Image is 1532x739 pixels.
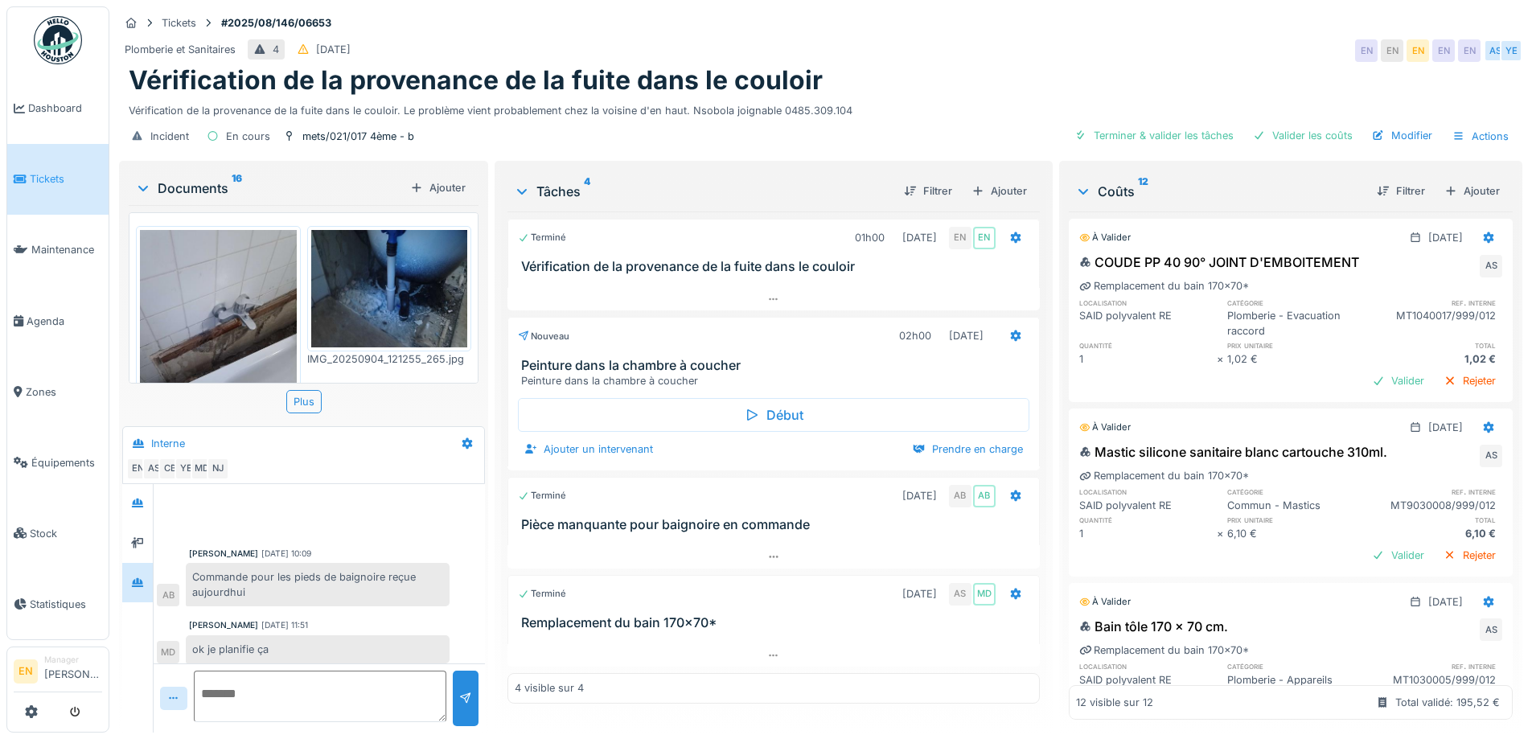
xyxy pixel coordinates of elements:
[855,230,885,245] div: 01h00
[1079,526,1217,541] div: 1
[31,242,102,257] span: Maintenance
[129,65,823,96] h1: Vérification de la provenance de la fuite dans le couloir
[1079,278,1249,294] div: Remplacement du bain 170x70*
[142,458,165,480] div: AS
[897,180,959,202] div: Filtrer
[965,180,1033,202] div: Ajouter
[157,641,179,663] div: MD
[7,285,109,356] a: Agenda
[1079,661,1217,671] h6: localisation
[521,373,1032,388] div: Peinture dans la chambre à coucher
[7,73,109,144] a: Dashboard
[1138,182,1148,201] sup: 12
[140,230,297,438] img: w55qkczfr78zihfkvgb7hymf544x
[1365,487,1502,497] h6: ref. interne
[261,619,308,631] div: [DATE] 11:51
[175,458,197,480] div: YE
[215,15,338,31] strong: #2025/08/146/06653
[135,179,404,198] div: Documents
[521,259,1032,274] h3: Vérification de la provenance de la fuite dans le couloir
[28,101,102,116] span: Dashboard
[1227,351,1365,367] div: 1,02 €
[1407,39,1429,62] div: EN
[1227,526,1365,541] div: 6,10 €
[1079,498,1217,513] div: SAID polyvalent RE
[514,182,890,201] div: Tâches
[902,586,937,601] div: [DATE]
[949,583,971,606] div: AS
[1365,661,1502,671] h6: ref. interne
[1079,442,1387,462] div: Mastic silicone sanitaire blanc cartouche 310ml.
[44,654,102,666] div: Manager
[207,458,229,480] div: NJ
[273,42,279,57] div: 4
[7,498,109,569] a: Stock
[1079,468,1249,483] div: Remplacement du bain 170x70*
[1079,231,1131,244] div: À valider
[151,436,185,451] div: Interne
[1381,39,1403,62] div: EN
[157,584,179,606] div: AB
[311,230,468,347] img: 3eew2p73zic2pjwkjv0uh7imd15k
[7,215,109,285] a: Maintenance
[1370,180,1431,202] div: Filtrer
[125,42,236,57] div: Plomberie et Sanitaires
[949,227,971,249] div: EN
[129,96,1513,118] div: Vérification de la provenance de la fuite dans le couloir. Le problème vient probablement chez la...
[518,330,569,343] div: Nouveau
[1079,252,1359,272] div: COUDE PP 40 90° JOINT D'EMBOITEMENT
[1480,445,1502,467] div: AS
[27,314,102,329] span: Agenda
[973,485,996,507] div: AB
[1437,370,1502,392] div: Rejeter
[186,635,450,663] div: ok je planifie ça
[1432,39,1455,62] div: EN
[30,171,102,187] span: Tickets
[1438,180,1506,202] div: Ajouter
[31,455,102,470] span: Équipements
[1227,661,1365,671] h6: catégorie
[1365,498,1502,513] div: MT9030008/999/012
[307,351,472,367] div: IMG_20250904_121255_265.jpg
[521,358,1032,373] h3: Peinture dans la chambre à coucher
[302,129,414,144] div: mets/021/017 4ème - b
[518,231,566,244] div: Terminé
[1366,544,1431,566] div: Valider
[1227,340,1365,351] h6: prix unitaire
[1480,618,1502,641] div: AS
[1217,351,1227,367] div: ×
[584,182,590,201] sup: 4
[1227,672,1365,703] div: Plomberie - Appareils sanitaires
[1366,370,1431,392] div: Valider
[1079,308,1217,339] div: SAID polyvalent RE
[1365,340,1502,351] h6: total
[1068,125,1240,146] div: Terminer & valider les tâches
[186,563,450,606] div: Commande pour les pieds de baignoire reçue aujourdhui
[973,583,996,606] div: MD
[316,42,351,57] div: [DATE]
[14,654,102,692] a: EN Manager[PERSON_NAME]
[1079,421,1131,434] div: À valider
[1079,595,1131,609] div: À valider
[1247,125,1359,146] div: Valider les coûts
[191,458,213,480] div: MD
[1075,182,1364,201] div: Coûts
[1437,544,1502,566] div: Rejeter
[1365,351,1502,367] div: 1,02 €
[518,438,659,460] div: Ajouter un intervenant
[126,458,149,480] div: EN
[1500,39,1522,62] div: YE
[518,489,566,503] div: Terminé
[7,144,109,215] a: Tickets
[1079,298,1217,308] h6: localisation
[902,230,937,245] div: [DATE]
[1484,39,1506,62] div: AS
[1079,340,1217,351] h6: quantité
[7,356,109,427] a: Zones
[261,548,311,560] div: [DATE] 10:09
[30,597,102,612] span: Statistiques
[1079,617,1228,636] div: Bain tôle 170 x 70 cm.
[162,15,196,31] div: Tickets
[1227,498,1365,513] div: Commun - Mastics
[1480,255,1502,277] div: AS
